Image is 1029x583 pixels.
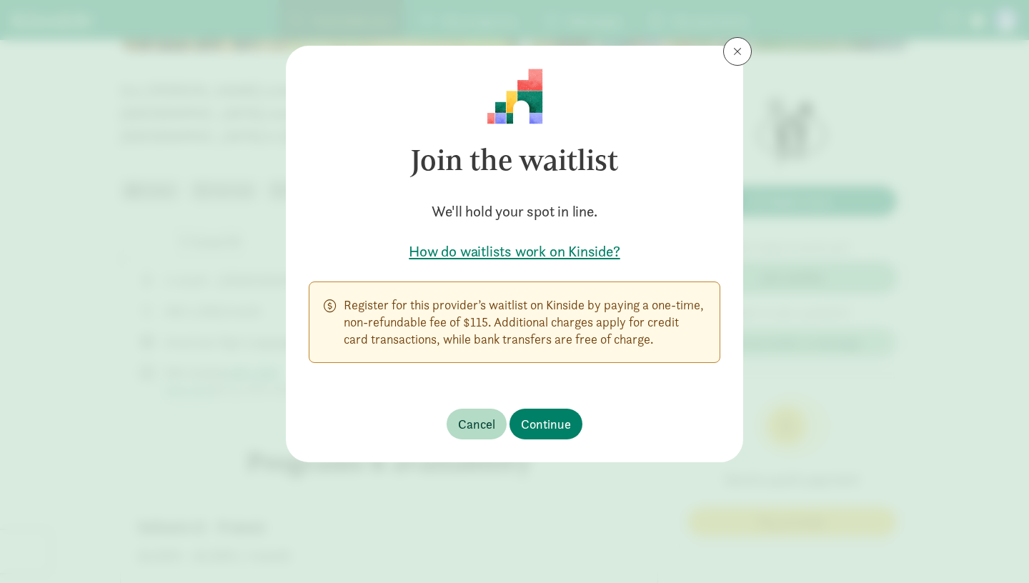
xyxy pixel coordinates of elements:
button: Cancel [447,409,507,439]
a: How do waitlists work on Kinside? [309,241,720,261]
button: Continue [509,409,582,439]
p: Register for this provider’s waitlist on Kinside by paying a one-time, non-refundable fee of $115... [344,297,705,348]
span: Cancel [458,414,495,434]
span: Continue [521,414,571,434]
h5: We'll hold your spot in line. [309,201,720,221]
h3: Join the waitlist [309,124,720,196]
